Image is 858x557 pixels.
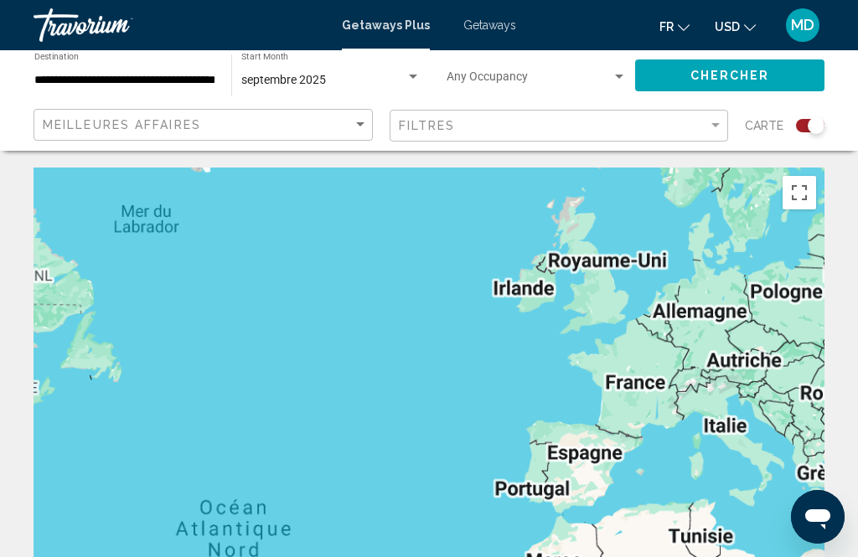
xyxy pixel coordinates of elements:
span: MD [791,17,814,34]
a: Getaways Plus [342,18,430,32]
span: Chercher [690,70,770,83]
button: Filter [390,109,729,143]
span: USD [715,20,740,34]
button: User Menu [781,8,824,43]
span: Meilleures affaires [43,118,201,132]
a: Travorium [34,8,325,42]
button: Chercher [635,59,824,90]
span: Filtres [399,119,456,132]
span: septembre 2025 [241,73,326,86]
button: Change language [659,14,690,39]
span: fr [659,20,674,34]
button: Basculer en plein écran [783,176,816,209]
span: Carte [745,114,783,137]
iframe: Bouton de lancement de la fenêtre de messagerie [791,490,845,544]
a: Getaways [463,18,516,32]
button: Change currency [715,14,756,39]
mat-select: Sort by [43,118,368,132]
